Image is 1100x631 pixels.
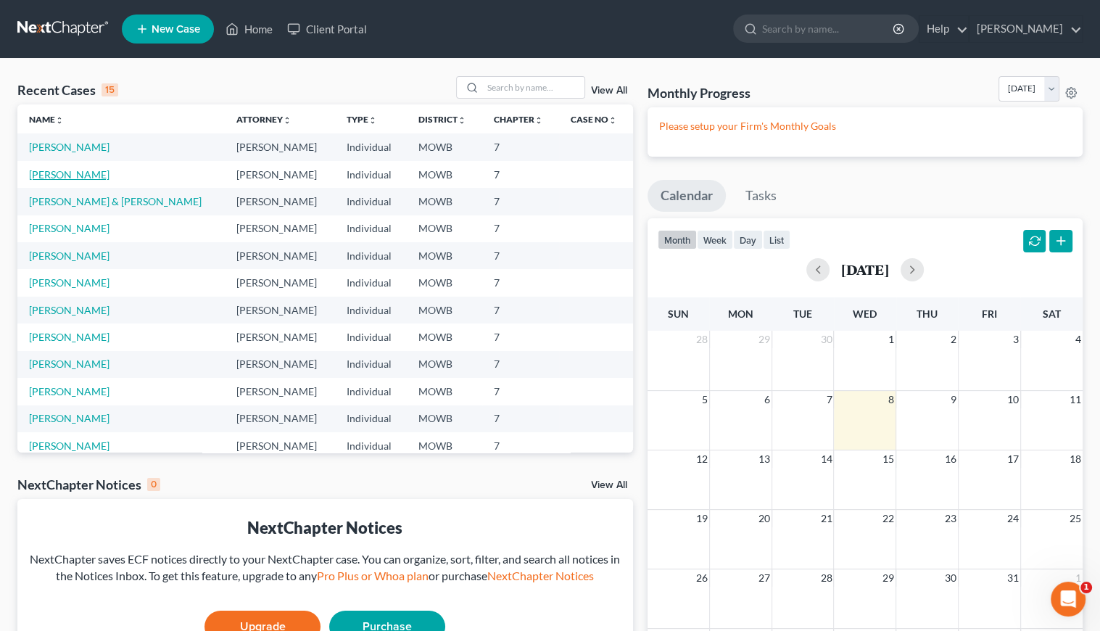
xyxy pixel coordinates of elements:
[283,116,291,125] i: unfold_more
[1068,510,1083,527] span: 25
[728,308,753,320] span: Mon
[819,569,833,587] span: 28
[648,84,750,102] h3: Monthly Progress
[494,114,543,125] a: Chapterunfold_more
[407,133,482,160] td: MOWB
[152,24,200,35] span: New Case
[591,86,627,96] a: View All
[407,323,482,350] td: MOWB
[482,215,559,242] td: 7
[943,569,958,587] span: 30
[407,242,482,269] td: MOWB
[762,15,895,42] input: Search by name...
[482,378,559,405] td: 7
[917,308,938,320] span: Thu
[407,161,482,188] td: MOWB
[482,269,559,296] td: 7
[919,16,968,42] a: Help
[1006,391,1020,408] span: 10
[853,308,877,320] span: Wed
[55,116,64,125] i: unfold_more
[29,222,109,234] a: [PERSON_NAME]
[102,83,118,96] div: 15
[407,351,482,378] td: MOWB
[648,180,726,212] a: Calendar
[695,331,709,348] span: 28
[335,378,408,405] td: Individual
[225,133,334,160] td: [PERSON_NAME]
[659,119,1071,133] p: Please setup your Firm's Monthly Goals
[482,432,559,459] td: 7
[763,391,772,408] span: 6
[29,440,109,452] a: [PERSON_NAME]
[29,195,202,207] a: [PERSON_NAME] & [PERSON_NAME]
[668,308,689,320] span: Sun
[29,114,64,125] a: Nameunfold_more
[407,297,482,323] td: MOWB
[225,297,334,323] td: [PERSON_NAME]
[335,432,408,459] td: Individual
[1074,331,1083,348] span: 4
[335,297,408,323] td: Individual
[534,116,543,125] i: unfold_more
[225,161,334,188] td: [PERSON_NAME]
[982,308,997,320] span: Fri
[29,358,109,370] a: [PERSON_NAME]
[482,188,559,215] td: 7
[335,269,408,296] td: Individual
[949,391,958,408] span: 9
[407,269,482,296] td: MOWB
[695,450,709,468] span: 12
[407,405,482,432] td: MOWB
[29,551,621,585] div: NextChapter saves ECF notices directly to your NextChapter case. You can organize, sort, filter, ...
[1074,569,1083,587] span: 1
[943,510,958,527] span: 23
[757,510,772,527] span: 20
[347,114,377,125] a: Typeunfold_more
[1051,582,1085,616] iframe: Intercom live chat
[368,116,377,125] i: unfold_more
[225,215,334,242] td: [PERSON_NAME]
[881,569,896,587] span: 29
[658,230,697,249] button: month
[943,450,958,468] span: 16
[819,450,833,468] span: 14
[1068,391,1083,408] span: 11
[700,391,709,408] span: 5
[29,516,621,539] div: NextChapter Notices
[1012,331,1020,348] span: 3
[218,16,280,42] a: Home
[1006,510,1020,527] span: 24
[29,412,109,424] a: [PERSON_NAME]
[482,161,559,188] td: 7
[1006,569,1020,587] span: 31
[147,478,160,491] div: 0
[757,450,772,468] span: 13
[225,323,334,350] td: [PERSON_NAME]
[335,133,408,160] td: Individual
[824,391,833,408] span: 7
[591,480,627,490] a: View All
[487,569,594,582] a: NextChapter Notices
[881,450,896,468] span: 15
[29,249,109,262] a: [PERSON_NAME]
[225,269,334,296] td: [PERSON_NAME]
[482,351,559,378] td: 7
[1043,308,1061,320] span: Sat
[335,405,408,432] td: Individual
[335,242,408,269] td: Individual
[841,262,889,277] h2: [DATE]
[763,230,790,249] button: list
[407,378,482,405] td: MOWB
[482,133,559,160] td: 7
[29,276,109,289] a: [PERSON_NAME]
[335,188,408,215] td: Individual
[482,405,559,432] td: 7
[733,230,763,249] button: day
[225,351,334,378] td: [PERSON_NAME]
[29,304,109,316] a: [PERSON_NAME]
[757,331,772,348] span: 29
[695,569,709,587] span: 26
[29,168,109,181] a: [PERSON_NAME]
[17,476,160,493] div: NextChapter Notices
